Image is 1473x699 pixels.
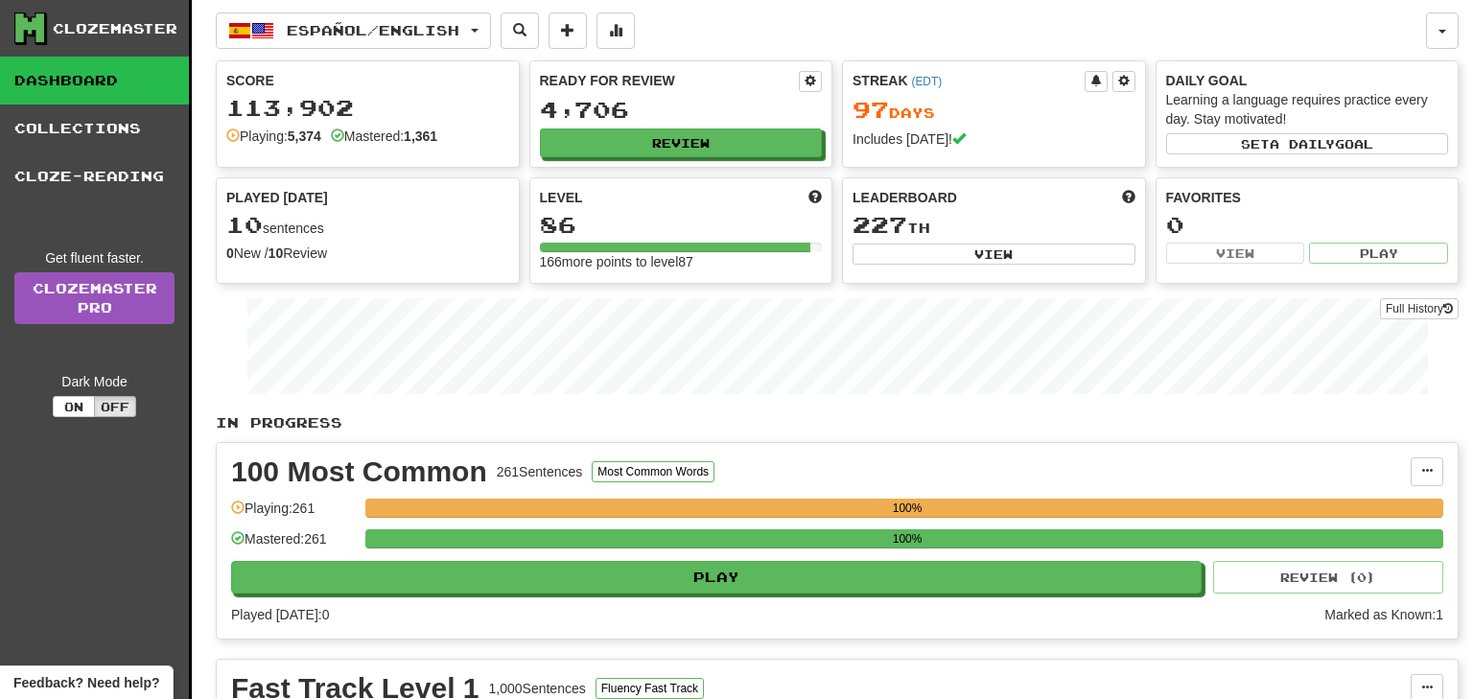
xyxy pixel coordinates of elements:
div: sentences [226,213,509,238]
span: 97 [853,96,889,123]
div: 113,902 [226,96,509,120]
div: Mastered: [331,127,437,146]
span: This week in points, UTC [1122,188,1135,207]
div: th [853,213,1135,238]
button: Seta dailygoal [1166,133,1449,154]
span: Leaderboard [853,188,957,207]
span: Level [540,188,583,207]
div: Marked as Known: 1 [1324,605,1443,624]
div: 100% [371,529,1443,548]
div: 166 more points to level 87 [540,252,823,271]
div: 100 Most Common [231,457,487,486]
button: Add sentence to collection [549,12,587,49]
strong: 0 [226,245,234,261]
button: On [53,396,95,417]
button: Off [94,396,136,417]
button: View [1166,243,1305,264]
strong: 5,374 [288,128,321,144]
div: Daily Goal [1166,71,1449,90]
button: Review (0) [1213,561,1443,594]
button: Most Common Words [592,461,714,482]
div: 86 [540,213,823,237]
span: Score more points to level up [808,188,822,207]
div: Streak [853,71,1085,90]
div: Learning a language requires practice every day. Stay motivated! [1166,90,1449,128]
a: ClozemasterPro [14,272,175,324]
span: 10 [226,211,263,238]
div: Day s [853,98,1135,123]
strong: 1,361 [404,128,437,144]
span: 227 [853,211,907,238]
div: Get fluent faster. [14,248,175,268]
div: 0 [1166,213,1449,237]
div: 100% [371,499,1443,518]
div: Score [226,71,509,90]
button: Review [540,128,823,157]
div: Playing: [226,127,321,146]
button: Español/English [216,12,491,49]
div: Mastered: 261 [231,529,356,561]
span: a daily [1270,137,1335,151]
button: Search sentences [501,12,539,49]
a: (EDT) [911,75,942,88]
div: Dark Mode [14,372,175,391]
div: Favorites [1166,188,1449,207]
div: Includes [DATE]! [853,129,1135,149]
div: Playing: 261 [231,499,356,530]
div: 4,706 [540,98,823,122]
span: Played [DATE]: 0 [231,607,329,622]
button: Play [231,561,1202,594]
div: 261 Sentences [497,462,583,481]
strong: 10 [269,245,284,261]
span: Español / English [287,22,459,38]
span: Played [DATE] [226,188,328,207]
div: 1,000 Sentences [489,679,586,698]
button: View [853,244,1135,265]
div: Ready for Review [540,71,800,90]
div: New / Review [226,244,509,263]
button: Fluency Fast Track [596,678,704,699]
p: In Progress [216,413,1459,432]
div: Clozemaster [53,19,177,38]
button: Play [1309,243,1448,264]
button: More stats [596,12,635,49]
span: Open feedback widget [13,673,159,692]
button: Full History [1380,298,1459,319]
